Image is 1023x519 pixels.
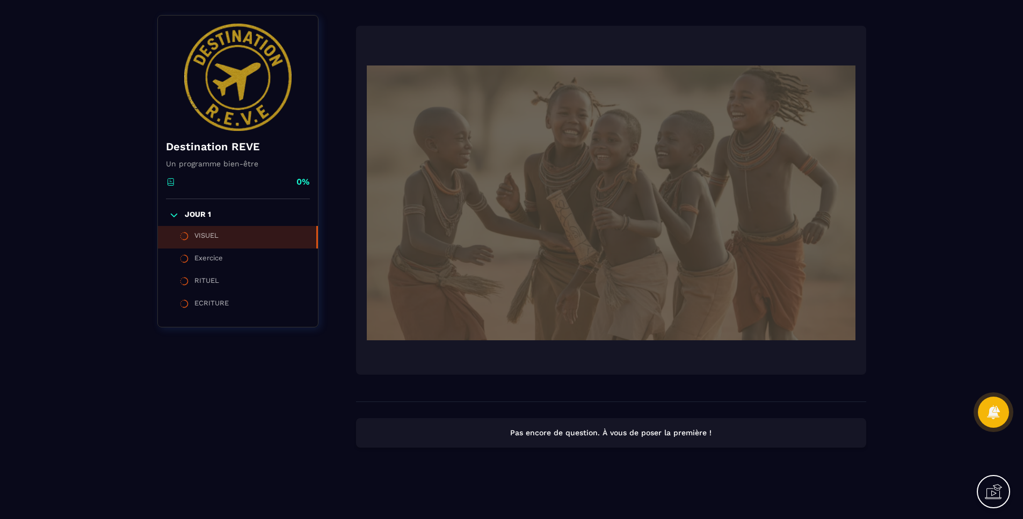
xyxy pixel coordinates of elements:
img: background [367,42,855,364]
p: 0% [296,176,310,188]
div: RITUEL [194,276,219,288]
div: ECRITURE [194,299,229,311]
div: VISUEL [194,231,219,243]
img: banner [166,24,310,131]
p: Pas encore de question. À vous de poser la première ! [366,428,857,438]
div: Exercice [194,254,223,266]
p: Un programme bien-être [166,159,310,168]
p: JOUR 1 [185,210,211,221]
h4: Destination REVE [166,139,310,154]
